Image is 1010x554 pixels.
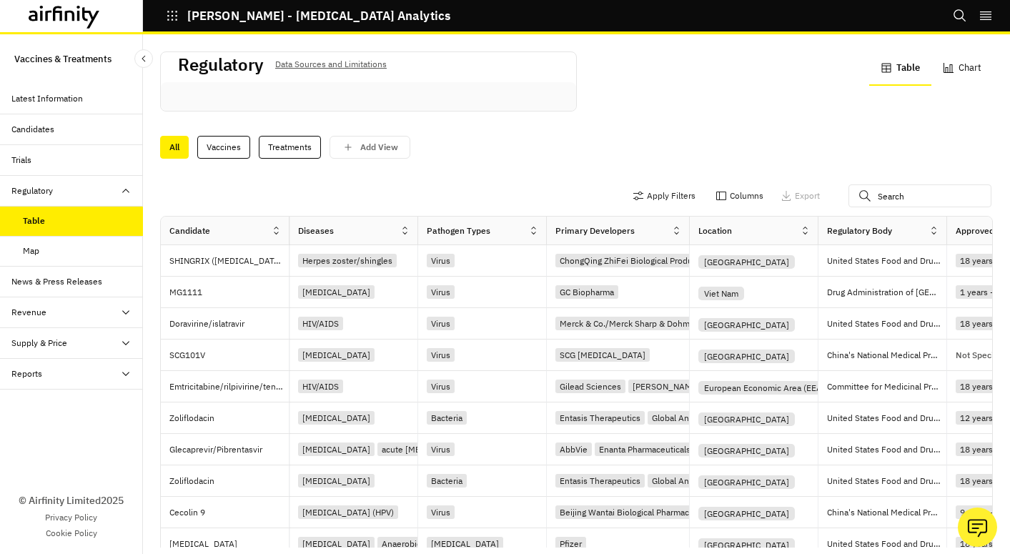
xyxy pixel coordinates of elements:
[169,317,289,331] p: Doravirine/islatravir
[178,54,264,75] h2: Regulatory
[169,537,289,551] p: [MEDICAL_DATA]
[555,224,635,237] div: Primary Developers
[633,184,695,207] button: Apply Filters
[427,474,467,488] div: Bacteria
[11,123,54,136] div: Candidates
[555,442,592,456] div: AbbVie
[698,507,795,520] div: [GEOGRAPHIC_DATA]
[848,184,991,207] input: Search
[698,444,795,457] div: [GEOGRAPHIC_DATA]
[427,411,467,425] div: Bacteria
[555,380,625,393] div: Gilead Sciences
[298,285,375,299] div: [MEDICAL_DATA]
[427,224,490,237] div: Pathogen Types
[648,474,903,488] div: Global Antibiotic Research & Development Partnership (GARDP)
[427,285,455,299] div: Virus
[595,442,695,456] div: Enanta Pharmaceuticals
[160,136,189,159] div: All
[169,285,289,300] p: MG1111
[781,184,820,207] button: Export
[953,4,967,28] button: Search
[23,244,39,257] div: Map
[45,511,97,524] a: Privacy Policy
[23,214,45,227] div: Table
[377,442,477,456] div: acute [MEDICAL_DATA]
[427,380,455,393] div: Virus
[698,475,795,489] div: [GEOGRAPHIC_DATA]
[259,136,321,159] div: Treatments
[298,224,334,237] div: Diseases
[377,537,458,550] div: Anaerobic bacteria
[698,224,732,237] div: Location
[698,318,795,332] div: [GEOGRAPHIC_DATA]
[169,411,289,425] p: Zoliflodacin
[298,254,397,267] div: Herpes zoster/shingles
[648,411,903,425] div: Global Antibiotic Research & Development Partnership (GARDP)
[427,505,455,519] div: Virus
[698,287,744,300] div: Viet Nam
[11,367,42,380] div: Reports
[827,224,892,237] div: Regulatory Body
[169,380,289,394] p: Emtricitabine/rilpivirine/tenofovir
[555,317,725,330] div: Merck & Co./Merck Sharp & Dohme (MSD)
[427,442,455,456] div: Virus
[427,537,503,550] div: [MEDICAL_DATA]
[795,191,820,201] p: Export
[298,317,343,330] div: HIV/AIDS
[298,442,375,456] div: [MEDICAL_DATA]
[11,154,31,167] div: Trials
[555,348,650,362] div: SCG [MEDICAL_DATA]
[11,275,102,288] div: News & Press Releases
[134,49,153,68] button: Close Sidebar
[169,474,289,488] p: Zoliflodacin
[298,505,398,519] div: [MEDICAL_DATA] (HPV)
[330,136,410,159] button: save changes
[827,348,946,362] p: China's National Medical Products Administration (NMPA)
[11,306,46,319] div: Revenue
[827,537,946,551] p: United States Food and Drug Administration (FDA)
[827,505,946,520] p: China's National Medical Products Administration (NMPA)
[11,92,83,105] div: Latest Information
[827,474,946,488] p: United States Food and Drug Administration (FDA)
[827,442,946,457] p: United States Food and Drug Administration (FDA)
[14,46,112,72] p: Vaccines & Treatments
[166,4,450,28] button: [PERSON_NAME] - [MEDICAL_DATA] Analytics
[931,51,993,86] button: Chart
[827,317,946,331] p: United States Food and Drug Administration (FDA)
[698,412,795,426] div: [GEOGRAPHIC_DATA]
[169,442,289,457] p: Glecaprevir/Pibrentasvir
[555,505,698,519] div: Beijing Wantai Biological Pharmacy
[169,348,289,362] p: SCG101V
[197,136,250,159] div: Vaccines
[169,224,210,237] div: Candidate
[169,505,289,520] p: Cecolin 9
[360,142,398,152] p: Add View
[19,493,124,508] p: © Airfinity Limited 2025
[827,380,946,394] p: Committee for Medicinal Products for Human Use
[298,537,375,550] div: [MEDICAL_DATA]
[46,527,97,540] a: Cookie Policy
[427,317,455,330] div: Virus
[169,254,289,268] p: SHINGRIX ([MEDICAL_DATA] Recombinant, Adjuvanted)
[427,348,455,362] div: Virus
[827,411,946,425] p: United States Food and Drug Administration (FDA)
[956,351,1009,360] p: Not Specified
[716,184,763,207] button: Columns
[298,348,375,362] div: [MEDICAL_DATA]
[698,350,795,363] div: [GEOGRAPHIC_DATA]
[555,254,708,267] div: ChongQing ZhiFei Biological Products
[427,254,455,267] div: Virus
[298,474,375,488] div: [MEDICAL_DATA]
[298,380,343,393] div: HIV/AIDS
[958,508,997,547] button: Ask our analysts
[827,254,946,268] p: United States Food and Drug Administration (FDA)
[555,285,618,299] div: GC Biopharma
[698,381,831,395] div: European Economic Area (EEA)
[11,184,53,197] div: Regulatory
[11,337,67,350] div: Supply & Price
[827,285,946,300] p: Drug Administration of [GEOGRAPHIC_DATA]
[298,411,375,425] div: [MEDICAL_DATA]
[275,56,387,72] p: Data Sources and Limitations
[555,474,645,488] div: Entasis Therapeutics
[187,9,450,22] p: [PERSON_NAME] - [MEDICAL_DATA] Analytics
